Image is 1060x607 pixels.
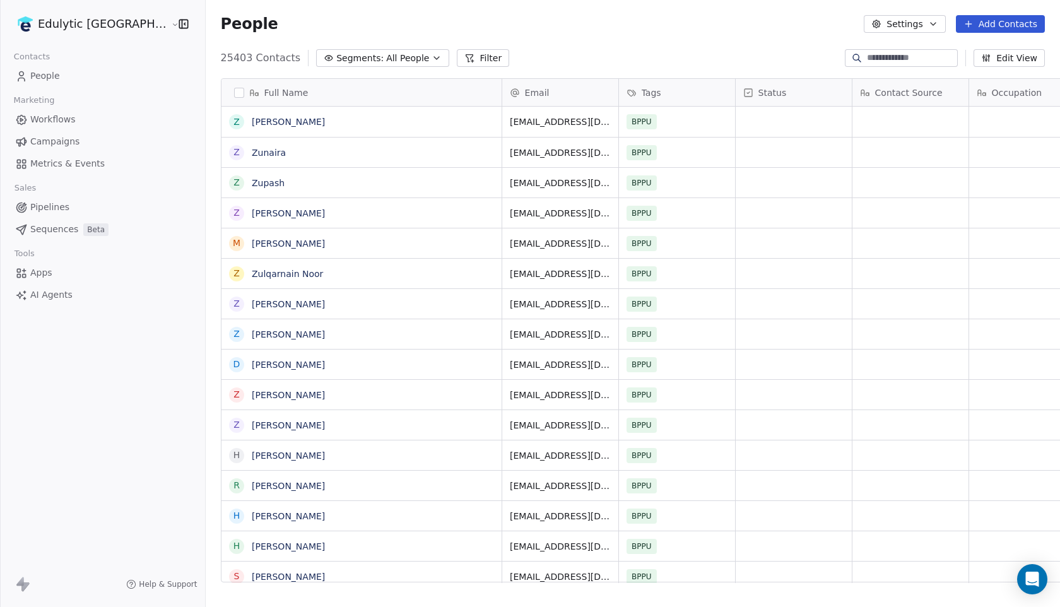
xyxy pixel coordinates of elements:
[336,52,384,65] span: Segments:
[510,480,611,492] span: [EMAIL_ADDRESS][DOMAIN_NAME]
[510,207,611,220] span: [EMAIL_ADDRESS][DOMAIN_NAME]
[233,267,240,280] div: Z
[252,511,325,521] a: [PERSON_NAME]
[619,79,735,106] div: Tags
[252,541,325,551] a: [PERSON_NAME]
[510,146,611,159] span: [EMAIL_ADDRESS][DOMAIN_NAME]
[627,175,657,191] span: BPPU
[510,419,611,432] span: [EMAIL_ADDRESS][DOMAIN_NAME]
[875,86,943,99] span: Contact Source
[510,177,611,189] span: [EMAIL_ADDRESS][DOMAIN_NAME]
[252,481,325,491] a: [PERSON_NAME]
[627,145,657,160] span: BPPU
[956,15,1045,33] button: Add Contacts
[1017,564,1047,594] div: Open Intercom Messenger
[252,390,325,400] a: [PERSON_NAME]
[233,449,240,462] div: H
[252,117,325,127] a: [PERSON_NAME]
[627,327,657,342] span: BPPU
[233,297,240,310] div: Z
[525,86,550,99] span: Email
[252,208,325,218] a: [PERSON_NAME]
[510,570,611,583] span: [EMAIL_ADDRESS][DOMAIN_NAME]
[510,328,611,341] span: [EMAIL_ADDRESS][DOMAIN_NAME]
[233,570,239,583] div: S
[252,299,325,309] a: [PERSON_NAME]
[233,176,240,189] div: Z
[233,115,240,129] div: Z
[252,451,325,461] a: [PERSON_NAME]
[221,107,502,583] div: grid
[627,478,657,493] span: BPPU
[510,268,611,280] span: [EMAIL_ADDRESS][DOMAIN_NAME]
[627,539,657,554] span: BPPU
[10,131,195,152] a: Campaigns
[252,269,323,279] a: Zulqarnain Noor
[233,327,240,341] div: Z
[252,178,285,188] a: Zupash
[252,360,325,370] a: [PERSON_NAME]
[252,329,325,339] a: [PERSON_NAME]
[864,15,945,33] button: Settings
[233,509,240,522] div: H
[627,448,657,463] span: BPPU
[10,197,195,218] a: Pipelines
[252,239,325,249] a: [PERSON_NAME]
[10,219,195,240] a: SequencesBeta
[9,244,40,263] span: Tools
[139,579,197,589] span: Help & Support
[30,201,69,214] span: Pipelines
[10,285,195,305] a: AI Agents
[30,135,79,148] span: Campaigns
[30,113,76,126] span: Workflows
[30,69,60,83] span: People
[252,572,325,582] a: [PERSON_NAME]
[221,15,278,33] span: People
[221,50,301,66] span: 25403 Contacts
[18,16,33,32] img: edulytic-mark-retina.png
[852,79,969,106] div: Contact Source
[510,449,611,462] span: [EMAIL_ADDRESS][DOMAIN_NAME]
[10,109,195,130] a: Workflows
[502,79,618,106] div: Email
[627,387,657,403] span: BPPU
[510,358,611,371] span: [EMAIL_ADDRESS][DOMAIN_NAME]
[10,153,195,174] a: Metrics & Events
[252,148,286,158] a: Zunaira
[233,358,240,371] div: D
[83,223,109,236] span: Beta
[233,539,240,553] div: H
[627,297,657,312] span: BPPU
[974,49,1045,67] button: Edit View
[627,418,657,433] span: BPPU
[510,540,611,553] span: [EMAIL_ADDRESS][DOMAIN_NAME]
[15,13,162,35] button: Edulytic [GEOGRAPHIC_DATA]
[30,266,52,280] span: Apps
[510,389,611,401] span: [EMAIL_ADDRESS][DOMAIN_NAME]
[10,66,195,86] a: People
[627,114,657,129] span: BPPU
[10,262,195,283] a: Apps
[38,16,168,32] span: Edulytic [GEOGRAPHIC_DATA]
[233,237,240,250] div: M
[642,86,661,99] span: Tags
[386,52,429,65] span: All People
[510,237,611,250] span: [EMAIL_ADDRESS][DOMAIN_NAME]
[736,79,852,106] div: Status
[510,115,611,128] span: [EMAIL_ADDRESS][DOMAIN_NAME]
[126,579,197,589] a: Help & Support
[510,298,611,310] span: [EMAIL_ADDRESS][DOMAIN_NAME]
[9,179,42,197] span: Sales
[627,357,657,372] span: BPPU
[233,418,240,432] div: Z
[252,420,325,430] a: [PERSON_NAME]
[992,86,1042,99] span: Occupation
[264,86,309,99] span: Full Name
[457,49,509,67] button: Filter
[627,206,657,221] span: BPPU
[233,388,240,401] div: Z
[30,288,73,302] span: AI Agents
[8,47,56,66] span: Contacts
[627,236,657,251] span: BPPU
[233,146,240,159] div: Z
